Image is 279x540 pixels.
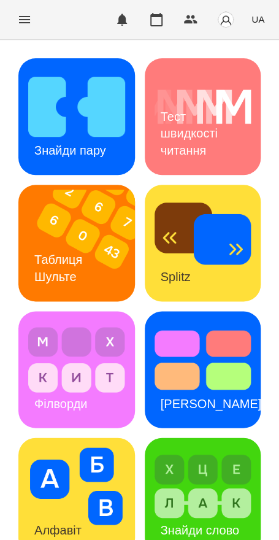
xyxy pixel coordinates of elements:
img: Таблиця Шульте [18,185,135,301]
img: Знайди пару [28,68,125,145]
img: Тест швидкості читання [155,68,251,145]
img: Тест Струпа [155,321,251,398]
a: Тест Струпа[PERSON_NAME] [145,311,261,428]
a: ФілвордиФілворди [18,311,135,428]
a: Таблиця ШультеТаблиця Шульте [18,185,135,301]
h3: Знайди пару [34,144,106,157]
img: Алфавіт [28,447,125,525]
a: Знайди паруЗнайди пару [18,58,135,175]
img: Splitz [155,195,251,272]
h3: Філворди [34,396,87,410]
img: avatar_s.png [217,11,234,28]
button: UA [247,8,269,31]
a: SplitzSplitz [145,185,261,301]
button: Menu [10,5,39,34]
img: Філворди [28,321,125,398]
h3: Алфавіт [34,523,82,536]
h3: Знайди слово [161,523,239,536]
h3: Splitz [161,270,191,283]
span: UA [251,13,264,26]
h3: [PERSON_NAME] [161,396,261,410]
h3: Таблиця Шульте [34,253,86,283]
h3: Тест швидкості читання [161,110,221,157]
a: Тест швидкості читанняТест швидкості читання [145,58,261,175]
img: Знайди слово [155,447,251,525]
